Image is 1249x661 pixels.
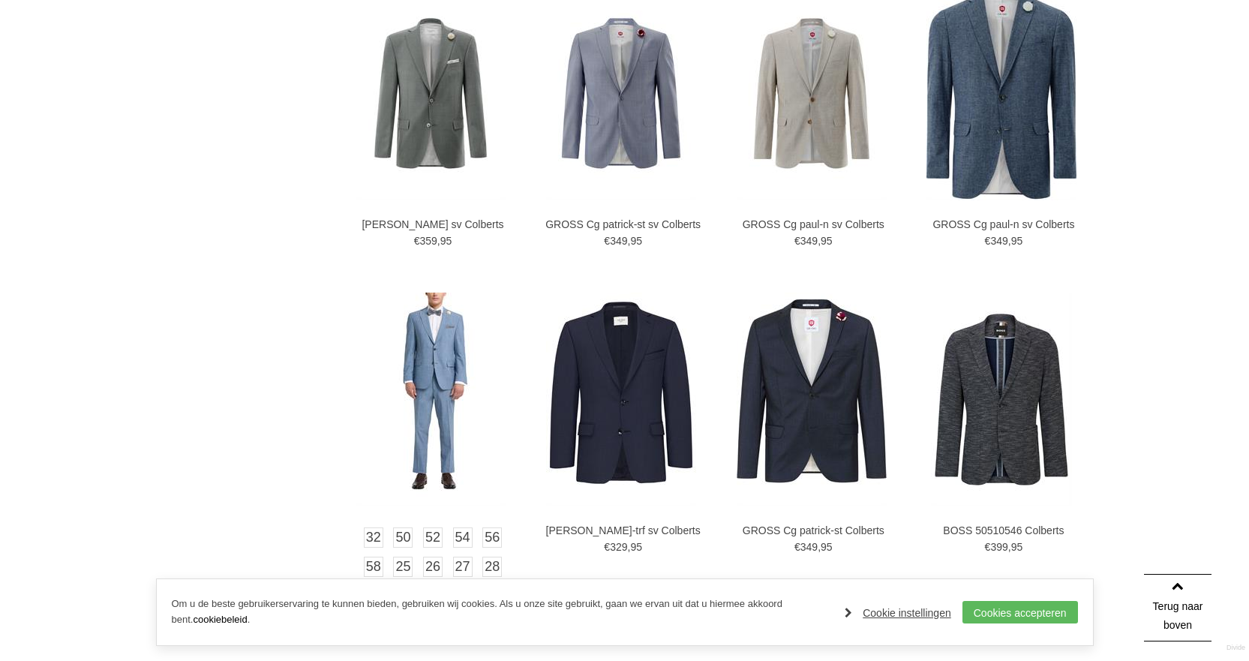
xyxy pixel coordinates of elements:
[921,218,1086,231] a: GROSS Cg paul-n sv Colberts
[546,293,696,506] img: GROSS Shane-trf sv Colberts
[1008,541,1011,553] span: ,
[921,524,1086,537] a: BOSS 50510546 Colberts
[356,293,506,506] img: GROSS Shelby sv Colberts
[818,235,821,247] span: ,
[414,235,420,247] span: €
[453,527,473,548] a: 54
[350,218,515,231] a: [PERSON_NAME] sv Colberts
[364,557,383,577] a: 58
[731,218,896,231] a: GROSS Cg paul-n sv Colberts
[985,541,991,553] span: €
[610,541,627,553] span: 329
[1008,235,1011,247] span: ,
[437,235,440,247] span: ,
[800,541,818,553] span: 349
[604,235,610,247] span: €
[364,527,383,548] a: 32
[818,541,821,553] span: ,
[393,527,413,548] a: 50
[423,527,443,548] a: 52
[985,235,991,247] span: €
[931,293,1072,506] img: BOSS 50510546 Colberts
[845,602,951,624] a: Cookie instellingen
[172,596,830,628] p: Om u de beste gebruikerservaring te kunnen bieden, gebruiken wij cookies. Als u onze site gebruik...
[453,557,473,577] a: 27
[541,524,706,537] a: [PERSON_NAME]-trf sv Colberts
[440,235,452,247] span: 95
[821,235,833,247] span: 95
[541,218,706,231] a: GROSS Cg patrick-st sv Colberts
[731,524,896,537] a: GROSS Cg patrick-st Colberts
[610,235,627,247] span: 349
[800,235,818,247] span: 349
[794,235,800,247] span: €
[1011,235,1023,247] span: 95
[1144,574,1211,641] a: Terug naar boven
[423,557,443,577] a: 26
[630,541,642,553] span: 95
[393,557,413,577] a: 25
[419,235,437,247] span: 359
[1226,638,1245,657] a: Divide
[482,557,502,577] a: 28
[990,235,1007,247] span: 349
[962,601,1078,623] a: Cookies accepteren
[630,235,642,247] span: 95
[794,541,800,553] span: €
[737,293,887,506] img: GROSS Cg patrick-st Colberts
[193,614,247,625] a: cookiebeleid
[990,541,1007,553] span: 399
[482,527,502,548] a: 56
[627,235,630,247] span: ,
[604,541,610,553] span: €
[1011,541,1023,553] span: 95
[627,541,630,553] span: ,
[821,541,833,553] span: 95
